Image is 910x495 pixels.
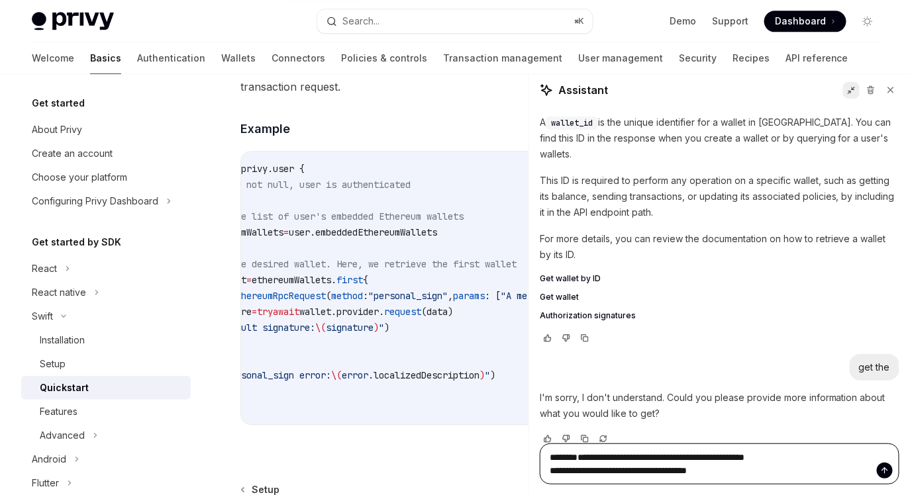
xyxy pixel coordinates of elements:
[32,122,82,138] div: About Privy
[540,273,899,284] a: Get wallet by ID
[331,369,342,381] span: \(
[480,369,485,381] span: )
[32,308,53,324] div: Swift
[252,274,336,286] span: ethereumWallets.
[490,369,495,381] span: )
[363,290,368,302] span: :
[252,306,257,318] span: =
[21,118,191,142] a: About Privy
[575,16,585,26] span: ⌘ K
[188,258,517,270] span: // Grab the desired wallet. Here, we retrieve the first wallet
[342,13,379,29] div: Search...
[241,163,305,175] span: privy.user {
[775,15,826,28] span: Dashboard
[857,11,878,32] button: Toggle dark mode
[220,322,315,334] span: "Result signature:
[32,234,121,250] h5: Get started by SDK
[501,290,601,302] span: "A message to sign"
[315,322,326,334] span: \(
[540,292,579,302] span: Get wallet
[326,322,374,334] span: signature
[32,261,57,277] div: React
[40,356,66,372] div: Setup
[342,369,374,381] span: error.
[384,306,421,318] span: request
[32,169,127,185] div: Choose your platform
[21,352,191,376] a: Setup
[21,376,191,400] a: Quickstart
[540,114,899,162] p: A is the unique identifier for a wallet in [GEOGRAPHIC_DATA]. You can find this ID in the respons...
[21,328,191,352] a: Installation
[379,306,384,318] span: .
[230,290,326,302] span: EthereumRpcRequest
[326,290,331,302] span: (
[443,42,562,74] a: Transaction management
[32,12,114,30] img: light logo
[733,42,770,74] a: Recipes
[578,42,663,74] a: User management
[221,42,256,74] a: Wallets
[40,332,85,348] div: Installation
[32,146,113,161] div: Create an account
[299,306,336,318] span: wallet.
[670,15,696,28] a: Demo
[877,463,893,478] button: Send message
[40,427,85,443] div: Advanced
[453,290,485,302] span: params
[368,290,448,302] span: "personal_sign"
[558,82,608,98] span: Assistant
[331,290,363,302] span: method
[764,11,846,32] a: Dashboard
[188,210,464,222] span: // Retrieve list of user's embedded Ethereum wallets
[540,310,899,321] a: Authorization signatures
[283,226,289,238] span: =
[421,306,453,318] span: (data)
[32,95,85,111] h5: Get started
[540,173,899,220] p: This ID is required to perform any operation on a specific wallet, such as getting its balance, s...
[485,290,501,302] span: : [
[90,42,121,74] a: Basics
[273,306,299,318] span: await
[40,404,77,420] div: Features
[204,226,283,238] span: ethereumWallets
[32,193,158,209] div: Configuring Privy Dashboard
[363,274,368,286] span: {
[485,369,490,381] span: "
[551,118,593,128] span: wallet_id
[540,231,899,263] p: For more details, you can review the documentation on how to retrieve a wallet by its ID.
[21,400,191,424] a: Features
[379,322,384,334] span: "
[336,274,363,286] span: first
[540,292,899,302] a: Get wallet
[315,226,437,238] span: embeddedEthereumWallets
[374,322,379,334] span: )
[384,322,389,334] span: )
[341,42,427,74] a: Policies & controls
[448,290,453,302] span: ,
[137,42,205,74] a: Authentication
[540,273,601,284] span: Get wallet by ID
[21,165,191,189] a: Choose your platform
[32,475,59,491] div: Flutter
[220,369,331,381] span: "personal_sign error:
[240,120,290,138] span: Example
[712,15,748,28] a: Support
[785,42,848,74] a: API reference
[246,274,252,286] span: =
[679,42,717,74] a: Security
[21,142,191,165] a: Create an account
[32,451,66,467] div: Android
[374,369,480,381] span: localizedDescription
[188,179,411,191] span: // If user not null, user is authenticated
[289,226,315,238] span: user.
[540,390,899,422] p: I'm sorry, I don't understand. Could you please provide more information about what you would lik...
[32,42,74,74] a: Welcome
[317,9,592,33] button: Search...⌘K
[540,310,636,321] span: Authorization signatures
[257,306,273,318] span: try
[336,306,379,318] span: provider
[859,361,890,374] div: get the
[272,42,325,74] a: Connectors
[32,285,86,300] div: React native
[40,380,89,396] div: Quickstart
